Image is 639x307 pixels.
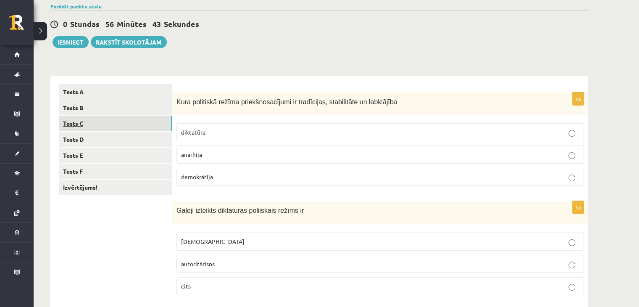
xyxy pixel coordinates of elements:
input: [DEMOGRAPHIC_DATA] [568,239,575,246]
span: Kura politiskā režīma priekšnosacījumi ir tradīcijas, stabilitāte un labklājība [176,98,397,106]
span: 43 [153,19,161,29]
button: Iesniegt [53,36,89,48]
p: 1p [572,92,584,106]
a: Tests C [59,116,172,131]
span: demokrātija [181,173,213,180]
a: Rakstīt skolotājam [91,36,167,48]
a: Izvērtējums! [59,180,172,195]
span: [DEMOGRAPHIC_DATA] [181,238,245,245]
input: diktatūra [568,130,575,137]
input: demokrātija [568,175,575,181]
span: Stundas [70,19,100,29]
a: Parādīt punktu skalu [50,3,102,10]
span: Sekundes [164,19,199,29]
span: autoritārisns [181,260,215,267]
a: Tests A [59,84,172,100]
span: diktatūra [181,128,205,136]
span: 56 [105,19,114,29]
input: cits [568,284,575,291]
span: anarhija [181,151,202,158]
input: autoritārisns [568,262,575,268]
span: Galēji izteikts diktatūras poliiskais režīms ir [176,207,304,214]
input: anarhija [568,152,575,159]
a: Tests D [59,132,172,147]
a: Rīgas 1. Tālmācības vidusskola [9,15,34,36]
a: Tests E [59,148,172,163]
a: Tests B [59,100,172,116]
a: Tests F [59,164,172,179]
span: Minūtes [117,19,147,29]
p: 1p [572,201,584,214]
span: 0 [63,19,67,29]
span: cits [181,282,191,290]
